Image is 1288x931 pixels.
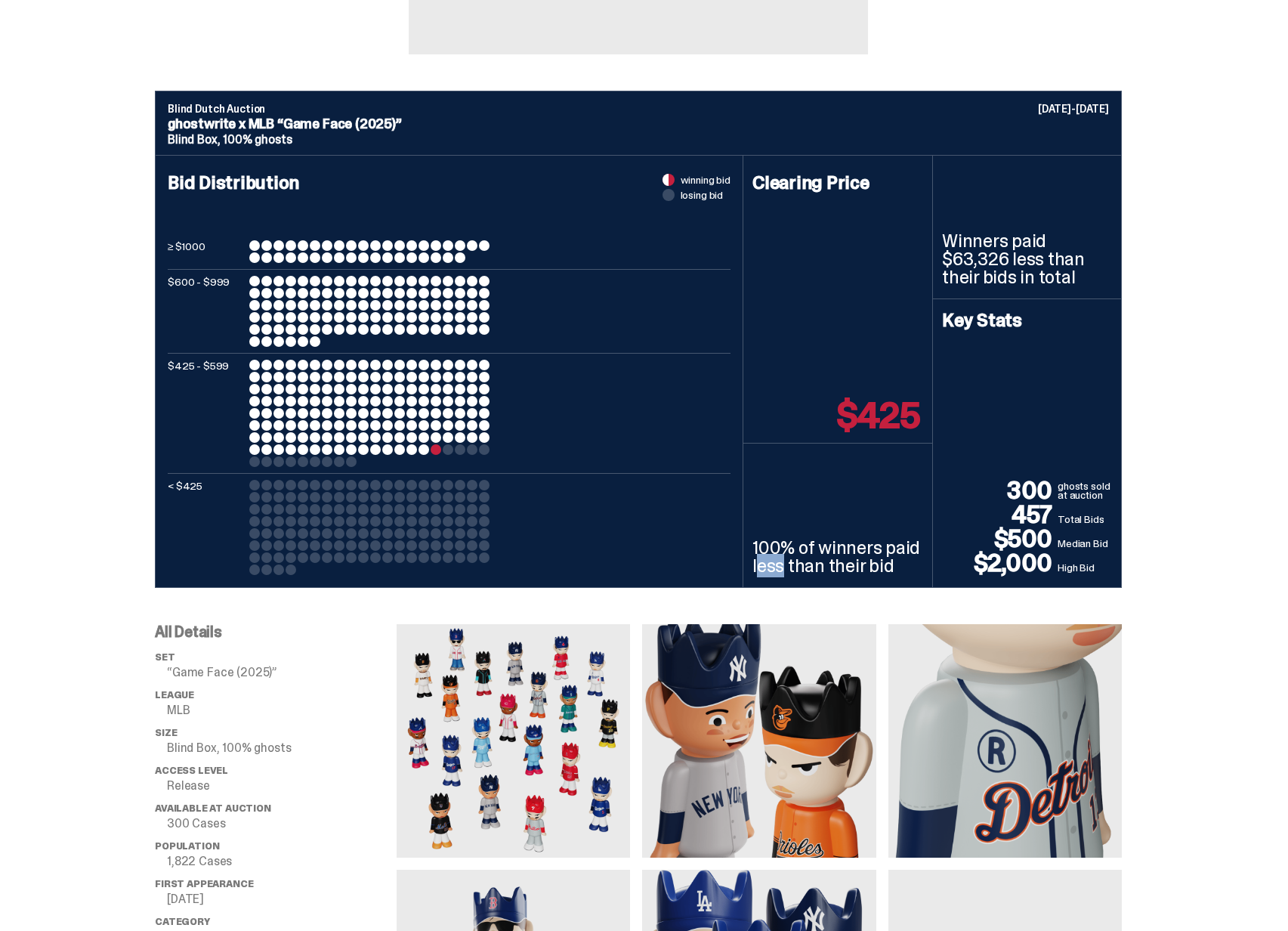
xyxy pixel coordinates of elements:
[155,688,194,701] span: League
[681,175,730,185] span: winning bid
[167,704,397,716] p: MLB
[1058,560,1112,575] p: High Bid
[167,818,397,830] p: 300 Cases
[168,240,243,263] p: ≥ $1000
[942,527,1058,551] p: $500
[155,726,177,739] span: Size
[168,174,730,240] h4: Bid Distribution
[168,117,1109,131] p: ghostwrite x MLB “Game Face (2025)”
[167,893,397,905] p: [DATE]
[155,651,175,663] span: set
[837,397,920,434] p: $425
[168,480,243,575] p: < $425
[167,742,397,754] p: Blind Box, 100% ghosts
[681,190,724,200] span: losing bid
[888,624,1122,858] img: media gallery image
[155,840,219,852] span: Population
[642,624,876,858] img: media gallery image
[155,764,228,777] span: Access Level
[167,855,397,868] p: 1,822 Cases
[168,360,243,467] p: $425 - $599
[167,780,397,792] p: Release
[168,131,220,147] span: Blind Box,
[1058,512,1112,527] p: Total Bids
[155,877,253,890] span: First Appearance
[168,276,243,347] p: $600 - $999
[223,131,292,147] span: 100% ghosts
[397,624,630,858] img: media gallery image
[942,311,1112,329] h4: Key Stats
[155,802,271,815] span: Available at Auction
[167,667,397,679] p: “Game Face (2025)”
[168,104,1109,114] p: Blind Dutch Auction
[1038,104,1109,114] p: [DATE]-[DATE]
[155,915,210,928] span: Category
[752,174,923,192] h4: Clearing Price
[1058,481,1112,503] p: ghosts sold at auction
[942,232,1112,286] p: Winners paid $63,326 less than their bids in total
[942,503,1058,527] p: 457
[1058,536,1112,551] p: Median Bid
[155,624,397,639] p: All Details
[752,539,923,575] p: 100% of winners paid less than their bid
[942,478,1058,503] p: 300
[942,551,1058,575] p: $2,000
